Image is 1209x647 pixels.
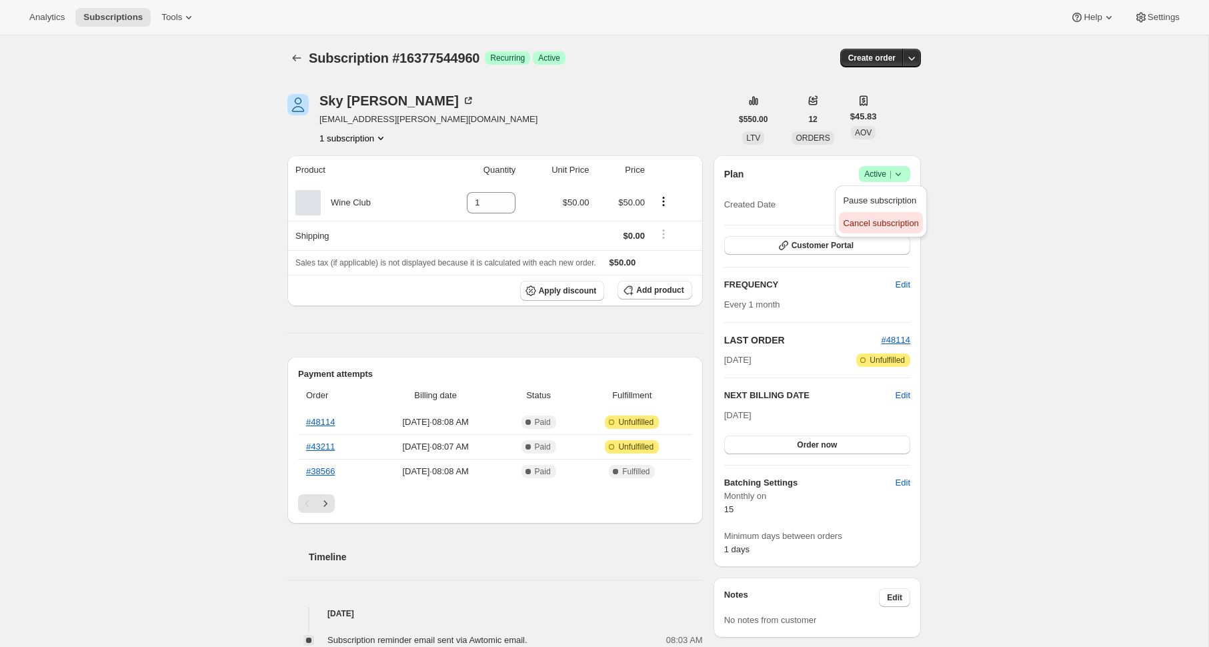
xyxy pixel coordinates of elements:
button: Edit [888,472,918,494]
button: Add product [618,281,692,299]
a: #38566 [306,466,335,476]
span: 12 [808,114,817,125]
span: Subscription reminder email sent via Awtomic email. [327,635,527,645]
span: Active [538,53,560,63]
span: Edit [887,592,902,603]
th: Shipping [287,221,428,250]
span: $50.00 [610,257,636,267]
th: Price [593,155,649,185]
span: $50.00 [618,197,645,207]
span: Recurring [490,53,525,63]
span: Fulfilled [622,466,650,477]
button: 12 [800,110,825,129]
button: Create order [840,49,904,67]
span: [EMAIL_ADDRESS][PERSON_NAME][DOMAIN_NAME] [319,113,537,126]
span: 15 [724,504,734,514]
span: Billing date [374,389,497,402]
span: Apply discount [539,285,597,296]
div: Sky [PERSON_NAME] [319,94,475,107]
span: Every 1 month [724,299,780,309]
span: Pause subscription [843,195,916,205]
h4: [DATE] [287,607,703,620]
span: Active [864,167,905,181]
span: | [890,169,892,179]
button: Settings [1126,8,1188,27]
button: Product actions [653,194,674,209]
span: Edit [896,476,910,490]
button: Cancel subscription [839,212,922,233]
h2: Timeline [309,550,703,564]
span: Customer Portal [792,240,854,251]
span: $45.83 [850,110,877,123]
th: Unit Price [519,155,593,185]
button: Tools [153,8,203,27]
span: $50.00 [563,197,589,207]
h3: Notes [724,588,880,607]
span: [DATE] [724,410,752,420]
span: Tools [161,12,182,23]
button: Edit [879,588,910,607]
h2: Plan [724,167,744,181]
th: Order [298,381,370,410]
span: [DATE] · 08:08 AM [374,465,497,478]
button: Subscriptions [287,49,306,67]
button: Apply discount [520,281,605,301]
span: Add product [636,285,684,295]
a: #48114 [882,335,910,345]
span: Status [505,389,572,402]
span: Sales tax (if applicable) is not displayed because it is calculated with each new order. [295,258,596,267]
span: Unfulfilled [870,355,905,366]
span: Help [1084,12,1102,23]
span: [DATE] [724,354,752,367]
span: $0.00 [623,231,645,241]
span: [DATE] · 08:07 AM [374,440,497,454]
button: Edit [896,389,910,402]
button: Next [316,494,335,513]
span: Paid [535,466,551,477]
span: Order now [797,440,837,450]
span: [DATE] · 08:08 AM [374,416,497,429]
span: Subscriptions [83,12,143,23]
span: LTV [746,133,760,143]
span: Subscription #16377544960 [309,51,479,65]
span: Cancel subscription [843,218,918,228]
button: Order now [724,436,910,454]
span: Sky Meltzer [287,94,309,115]
th: Product [287,155,428,185]
span: Paid [535,417,551,428]
h2: LAST ORDER [724,334,882,347]
button: Help [1062,8,1123,27]
button: Analytics [21,8,73,27]
span: Create order [848,53,896,63]
span: No notes from customer [724,615,817,625]
h2: Payment attempts [298,368,692,381]
button: Customer Portal [724,236,910,255]
th: Quantity [428,155,519,185]
span: Settings [1148,12,1180,23]
button: Shipping actions [653,227,674,241]
button: Product actions [319,131,387,145]
span: ORDERS [796,133,830,143]
span: Monthly on [724,490,910,503]
button: Subscriptions [75,8,151,27]
span: Unfulfilled [618,442,654,452]
span: Unfulfilled [618,417,654,428]
span: Fulfillment [580,389,684,402]
a: #43211 [306,442,335,452]
span: Analytics [29,12,65,23]
button: $550.00 [731,110,776,129]
span: AOV [855,128,872,137]
h2: FREQUENCY [724,278,896,291]
button: #48114 [882,334,910,347]
a: #48114 [306,417,335,427]
span: Paid [535,442,551,452]
button: Edit [888,274,918,295]
h6: Batching Settings [724,476,896,490]
span: 08:03 AM [666,634,703,647]
span: Edit [896,278,910,291]
span: 1 days [724,544,750,554]
span: Created Date [724,198,776,211]
nav: Pagination [298,494,692,513]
